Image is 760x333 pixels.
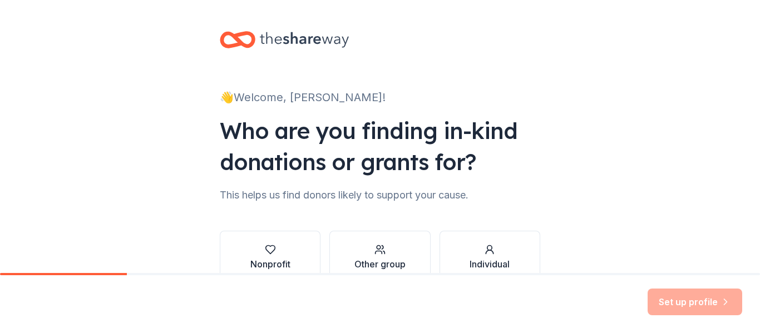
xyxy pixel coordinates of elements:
div: Who are you finding in-kind donations or grants for? [220,115,540,177]
button: Other group [329,231,430,284]
div: This helps us find donors likely to support your cause. [220,186,540,204]
div: Other group [354,257,406,271]
button: Individual [440,231,540,284]
div: 👋 Welcome, [PERSON_NAME]! [220,88,540,106]
div: Individual [470,257,510,271]
button: Nonprofit [220,231,320,284]
div: Nonprofit [250,257,290,271]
